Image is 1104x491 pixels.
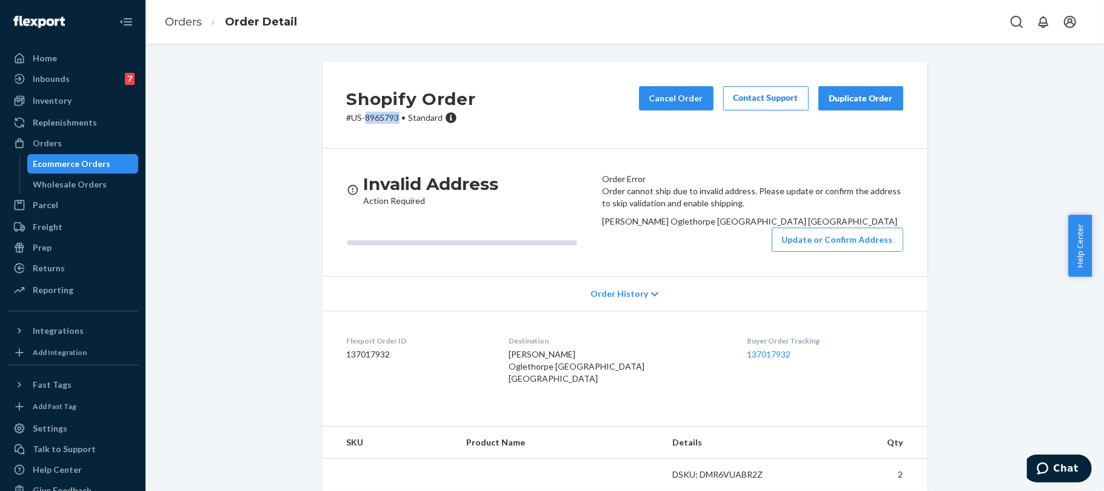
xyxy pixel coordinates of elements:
[7,49,138,68] a: Home
[1058,10,1082,34] button: Open account menu
[7,217,138,237] a: Freight
[364,173,499,207] div: Action Required
[33,443,96,455] div: Talk to Support
[818,86,903,110] button: Duplicate Order
[1031,10,1055,34] button: Open notifications
[33,221,62,233] div: Freight
[33,117,97,129] div: Replenishments
[114,10,138,34] button: Close Navigation
[347,336,490,346] dt: Flexport Order ID
[323,427,457,459] th: SKU
[33,137,62,149] div: Orders
[1068,215,1092,277] button: Help Center
[7,345,138,360] a: Add Integration
[772,228,903,252] button: Update or Confirm Address
[13,16,65,28] img: Flexport logo
[673,469,787,481] div: DSKU: DMR6VUABR2Z
[1027,455,1092,485] iframe: Opens a widget where you can chat to one of our agents
[409,112,443,123] span: Standard
[402,112,406,123] span: •
[602,185,903,209] p: Order cannot ship due to invalid address. Please update or confirm the address to skip validation...
[7,113,138,132] a: Replenishments
[33,178,107,191] div: Wholesale Orders
[748,336,903,346] dt: Buyer Order Tracking
[7,375,138,394] button: Fast Tags
[33,325,84,337] div: Integrations
[602,173,903,185] header: Order Error
[33,379,72,391] div: Fast Tags
[347,348,490,361] dd: 137017932
[33,73,70,85] div: Inbounds
[457,427,663,459] th: Product Name
[33,199,58,211] div: Parcel
[7,419,138,438] a: Settings
[33,262,65,274] div: Returns
[602,216,897,226] span: [PERSON_NAME] Oglethorpe [GEOGRAPHIC_DATA] [GEOGRAPHIC_DATA]
[723,86,809,110] a: Contact Support
[364,173,499,195] h3: Invalid Address
[509,349,645,384] span: [PERSON_NAME] Oglethorpe [GEOGRAPHIC_DATA] [GEOGRAPHIC_DATA]
[33,52,57,64] div: Home
[796,459,927,491] td: 2
[639,86,714,110] button: Cancel Order
[347,112,476,124] p: # US-8965793
[155,4,307,40] ol: breadcrumbs
[33,401,76,411] div: Add Fast Tag
[7,280,138,300] a: Reporting
[7,69,138,89] a: Inbounds7
[7,399,138,414] a: Add Fast Tag
[33,347,87,357] div: Add Integration
[796,427,927,459] th: Qty
[590,288,648,300] span: Order History
[125,73,135,85] div: 7
[347,86,476,112] h2: Shopify Order
[7,91,138,110] a: Inventory
[829,92,893,104] div: Duplicate Order
[27,154,139,174] a: Ecommerce Orders
[7,259,138,278] a: Returns
[7,134,138,153] a: Orders
[33,158,111,170] div: Ecommerce Orders
[225,15,297,29] a: Order Detail
[33,95,72,107] div: Inventory
[33,284,73,296] div: Reporting
[509,336,728,346] dt: Destination
[1005,10,1029,34] button: Open Search Box
[7,321,138,340] button: Integrations
[165,15,202,29] a: Orders
[7,195,138,215] a: Parcel
[7,238,138,257] a: Prep
[7,460,138,479] a: Help Center
[33,242,52,254] div: Prep
[663,427,797,459] th: Details
[33,464,82,476] div: Help Center
[7,439,138,459] button: Talk to Support
[33,422,67,435] div: Settings
[27,175,139,194] a: Wholesale Orders
[748,349,791,359] a: 137017932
